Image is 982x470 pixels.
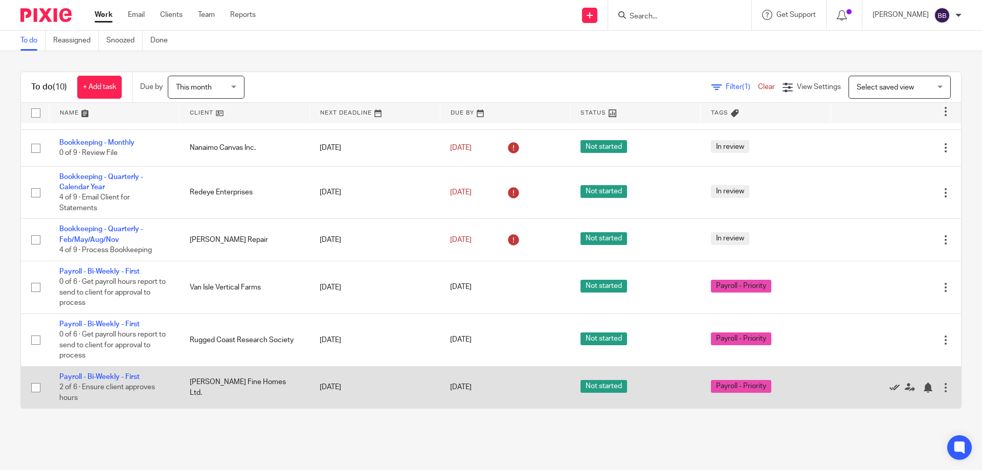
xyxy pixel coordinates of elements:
[106,31,143,51] a: Snoozed
[59,150,118,157] span: 0 of 9 · Review File
[309,366,440,408] td: [DATE]
[198,10,215,20] a: Team
[59,139,135,146] a: Bookkeeping - Monthly
[95,10,113,20] a: Work
[176,84,212,91] span: This month
[309,166,440,219] td: [DATE]
[758,83,775,91] a: Clear
[59,321,140,328] a: Payroll - Bi-Weekly - First
[309,261,440,314] td: [DATE]
[309,219,440,261] td: [DATE]
[31,82,67,93] h1: To do
[581,332,627,345] span: Not started
[180,261,310,314] td: Van Isle Vertical Farms
[128,10,145,20] a: Email
[711,380,771,393] span: Payroll - Priority
[857,84,914,91] span: Select saved view
[180,166,310,219] td: Redeye Enterprises
[450,236,472,243] span: [DATE]
[934,7,950,24] img: svg%3E
[776,11,816,18] span: Get Support
[581,280,627,293] span: Not started
[59,373,140,381] a: Payroll - Bi-Weekly - First
[309,130,440,166] td: [DATE]
[711,140,749,153] span: In review
[309,314,440,366] td: [DATE]
[180,314,310,366] td: Rugged Coast Research Society
[581,185,627,198] span: Not started
[53,31,99,51] a: Reassigned
[711,232,749,245] span: In review
[20,31,46,51] a: To do
[140,82,163,92] p: Due by
[180,219,310,261] td: [PERSON_NAME] Repair
[59,384,155,401] span: 2 of 6 · Ensure client approves hours
[581,232,627,245] span: Not started
[59,194,130,212] span: 4 of 9 · Email Client for Statements
[711,185,749,198] span: In review
[59,226,143,243] a: Bookkeeping - Quarterly - Feb/May/Aug/Nov
[742,83,750,91] span: (1)
[629,12,721,21] input: Search
[581,380,627,393] span: Not started
[450,284,472,291] span: [DATE]
[20,8,72,22] img: Pixie
[59,278,166,306] span: 0 of 6 · Get payroll hours report to send to client for approval to process
[450,337,472,344] span: [DATE]
[450,384,472,391] span: [DATE]
[873,10,929,20] p: [PERSON_NAME]
[59,173,143,191] a: Bookkeeping - Quarterly - Calendar Year
[797,83,841,91] span: View Settings
[59,268,140,275] a: Payroll - Bi-Weekly - First
[230,10,256,20] a: Reports
[180,366,310,408] td: [PERSON_NAME] Fine Homes Ltd.
[450,189,472,196] span: [DATE]
[711,110,728,116] span: Tags
[160,10,183,20] a: Clients
[726,83,758,91] span: Filter
[77,76,122,99] a: + Add task
[711,280,771,293] span: Payroll - Priority
[889,382,905,392] a: Mark as done
[581,140,627,153] span: Not started
[59,247,152,254] span: 4 of 9 · Process Bookkeeping
[450,144,472,151] span: [DATE]
[711,332,771,345] span: Payroll - Priority
[180,130,310,166] td: Nanaimo Canvas Inc.
[59,331,166,359] span: 0 of 6 · Get payroll hours report to send to client for approval to process
[53,83,67,91] span: (10)
[150,31,175,51] a: Done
